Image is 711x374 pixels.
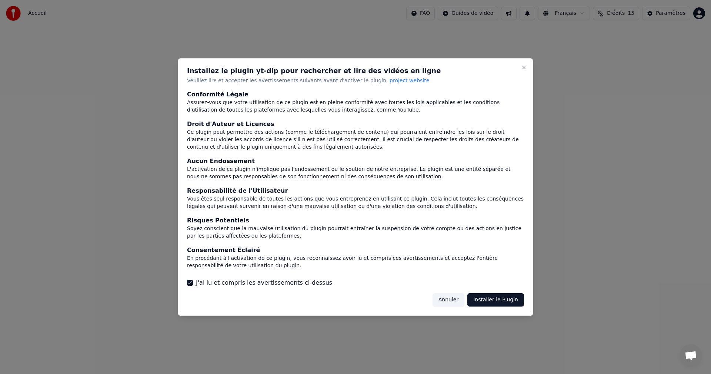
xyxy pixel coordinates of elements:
div: Conformité Légale [187,90,524,99]
p: Veuillez lire et accepter les avertissements suivants avant d'activer le plugin. [187,77,524,85]
button: Installer le Plugin [467,293,524,307]
div: L'activation de ce plugin n'implique pas l'endossement ou le soutien de notre entreprise. Le plug... [187,166,524,181]
div: Droit d'Auteur et Licences [187,120,524,129]
div: Soyez conscient que la mauvaise utilisation du plugin pourrait entraîner la suspension de votre c... [187,225,524,240]
label: J'ai lu et compris les avertissements ci-dessus [196,278,332,287]
div: En procédant à l'activation de ce plugin, vous reconnaissez avoir lu et compris ces avertissement... [187,255,524,269]
h2: Installez le plugin yt-dlp pour rechercher et lire des vidéos en ligne [187,67,524,74]
div: Consentement Éclairé [187,246,524,255]
div: Ce plugin peut permettre des actions (comme le téléchargement de contenu) qui pourraient enfreind... [187,129,524,151]
button: Annuler [433,293,464,307]
div: Responsabilité de l'Utilisateur [187,186,524,195]
div: Assurez-vous que votre utilisation de ce plugin est en pleine conformité avec toutes les lois app... [187,99,524,114]
span: project website [390,77,429,83]
div: Aucun Endossement [187,157,524,166]
div: Risques Potentiels [187,216,524,225]
div: Vous êtes seul responsable de toutes les actions que vous entreprenez en utilisant ce plugin. Cel... [187,195,524,210]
